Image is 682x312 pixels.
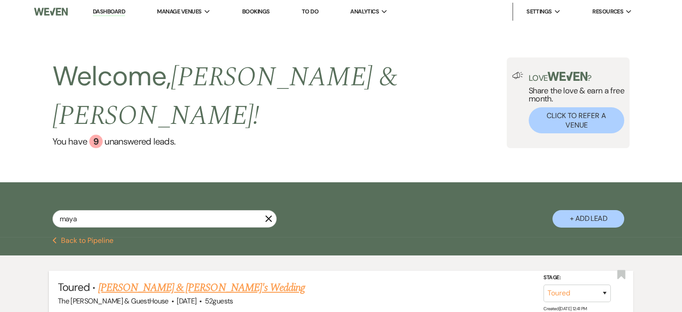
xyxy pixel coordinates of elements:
input: Search by name, event date, email address or phone number [52,210,277,228]
img: Weven Logo [34,2,68,21]
a: To Do [302,8,318,15]
span: Toured [58,280,90,294]
button: Back to Pipeline [52,237,114,244]
button: Click to Refer a Venue [529,107,625,133]
div: Share the love & earn a free month. [523,72,625,133]
label: Stage: [543,273,611,283]
span: [PERSON_NAME] & [PERSON_NAME] ! [52,57,398,136]
h2: Welcome, [52,57,507,135]
img: loud-speaker-illustration.svg [512,72,523,79]
span: Created: [DATE] 12:41 PM [543,306,586,312]
span: Settings [526,7,552,16]
span: Resources [592,7,623,16]
span: [DATE] [177,296,196,306]
span: Manage Venues [157,7,201,16]
span: 52 guests [205,296,233,306]
a: Bookings [242,8,270,15]
div: 9 [89,135,103,148]
button: + Add Lead [552,210,624,228]
span: Analytics [350,7,379,16]
a: You have 9 unanswered leads. [52,135,507,148]
a: [PERSON_NAME] & [PERSON_NAME]'s Wedding [98,280,305,296]
span: The [PERSON_NAME] & GuestHouse [58,296,169,306]
a: Dashboard [93,8,125,16]
p: Love ? [529,72,625,82]
img: weven-logo-green.svg [547,72,587,81]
